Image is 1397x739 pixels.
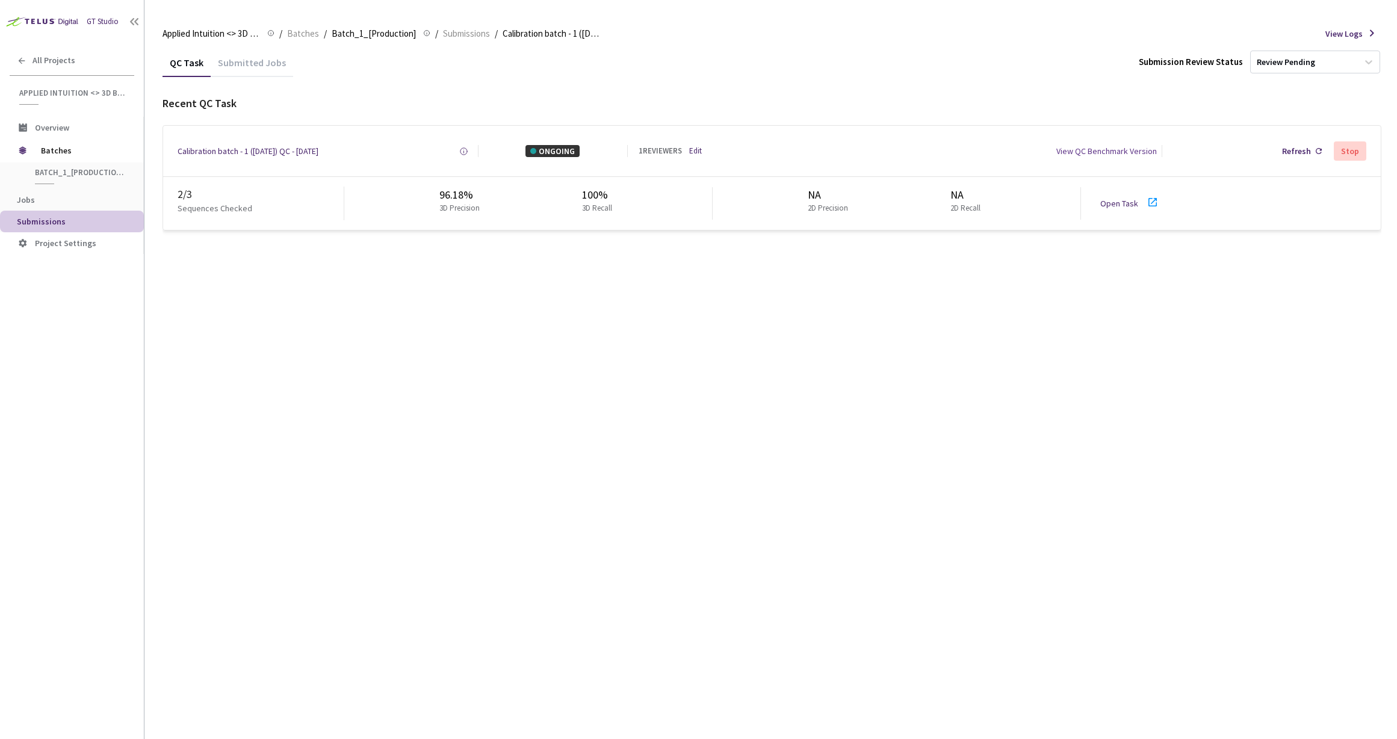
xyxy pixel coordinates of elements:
span: View Logs [1325,28,1363,40]
div: Submission Review Status [1139,55,1243,68]
p: 2D Precision [808,203,848,214]
div: GT Studio [87,16,119,28]
p: 3D Precision [439,203,480,214]
a: Batches [285,26,321,40]
span: Applied Intuition <> 3D BBox - [PERSON_NAME] [19,88,127,98]
span: Batch_1_[Production] [35,167,124,178]
div: NA [808,187,853,203]
div: QC Task [163,57,211,77]
div: 96.18% [439,187,485,203]
div: View QC Benchmark Version [1056,145,1157,157]
span: All Projects [33,55,75,66]
div: Submitted Jobs [211,57,293,77]
div: Refresh [1282,145,1311,157]
p: Sequences Checked [178,202,252,214]
span: Project Settings [35,238,96,249]
div: 1 REVIEWERS [639,146,682,157]
a: Calibration batch - 1 ([DATE]) QC - [DATE] [178,145,318,157]
div: Recent QC Task [163,96,1381,111]
span: Batch_1_[Production] [332,26,416,41]
div: Stop [1341,146,1359,156]
a: Open Task [1100,198,1138,209]
li: / [435,26,438,41]
span: Applied Intuition <> 3D BBox - [PERSON_NAME] [163,26,260,41]
p: 3D Recall [582,203,612,214]
span: Batches [41,138,123,162]
a: Edit [689,146,702,157]
div: NA [950,187,985,203]
div: ONGOING [525,145,580,157]
div: 2 / 3 [178,187,344,202]
li: / [279,26,282,41]
li: / [495,26,498,41]
span: Batches [287,26,319,41]
span: Overview [35,122,69,133]
div: 100% [582,187,617,203]
a: Submissions [441,26,492,40]
li: / [324,26,327,41]
span: Submissions [443,26,490,41]
span: Submissions [17,216,66,227]
span: Calibration batch - 1 ([DATE]) [503,26,600,41]
span: Jobs [17,194,35,205]
div: Review Pending [1257,57,1315,68]
p: 2D Recall [950,203,980,214]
